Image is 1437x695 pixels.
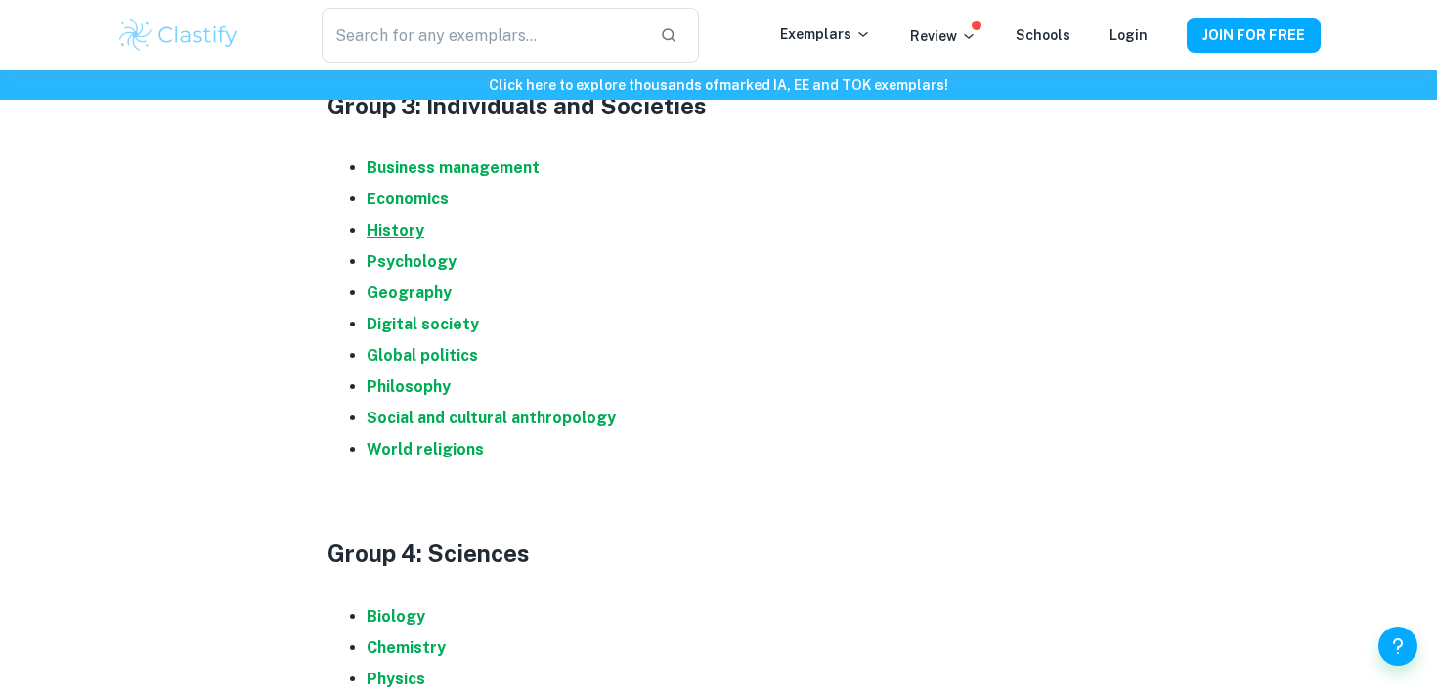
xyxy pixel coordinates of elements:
[367,252,457,271] a: Psychology
[780,23,871,45] p: Exemplars
[1378,627,1417,666] button: Help and Feedback
[367,221,424,239] a: History
[367,670,425,688] a: Physics
[367,190,449,208] a: Economics
[367,440,484,458] a: World religions
[910,25,977,47] p: Review
[367,158,540,177] a: Business management
[367,283,452,302] a: Geography
[367,346,478,365] a: Global politics
[4,74,1433,96] h6: Click here to explore thousands of marked IA, EE and TOK exemplars !
[367,607,425,626] a: Biology
[1110,27,1148,43] a: Login
[367,315,479,333] a: Digital society
[1187,18,1321,53] button: JOIN FOR FREE
[116,16,240,55] img: Clastify logo
[367,638,446,657] a: Chemistry
[1016,27,1070,43] a: Schools
[322,8,644,63] input: Search for any exemplars...
[327,536,1110,571] h3: Group 4: Sciences
[367,409,616,427] a: Social and cultural anthropology
[327,88,1110,123] h3: Group 3: Individuals and Societies
[367,377,451,396] a: Philosophy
